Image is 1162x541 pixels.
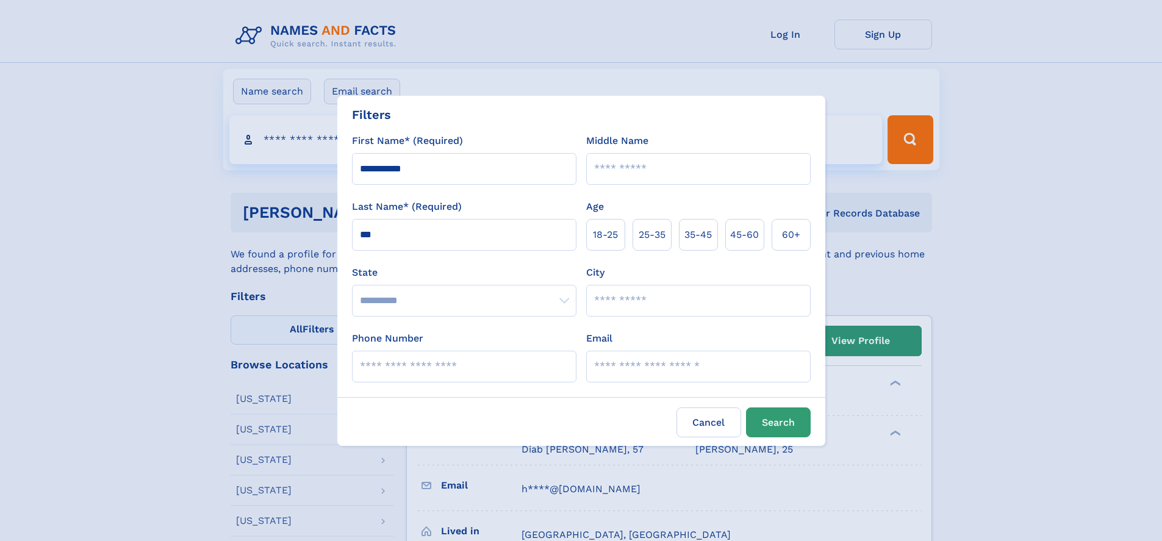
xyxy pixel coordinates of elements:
[684,228,712,242] span: 35‑45
[586,265,604,280] label: City
[676,407,741,437] label: Cancel
[639,228,665,242] span: 25‑35
[586,134,648,148] label: Middle Name
[586,199,604,214] label: Age
[746,407,811,437] button: Search
[593,228,618,242] span: 18‑25
[352,199,462,214] label: Last Name* (Required)
[586,331,612,346] label: Email
[352,106,391,124] div: Filters
[352,265,576,280] label: State
[352,134,463,148] label: First Name* (Required)
[782,228,800,242] span: 60+
[730,228,759,242] span: 45‑60
[352,331,423,346] label: Phone Number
